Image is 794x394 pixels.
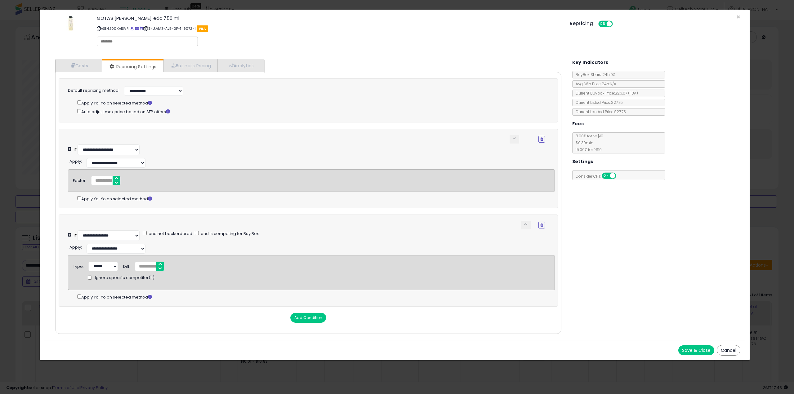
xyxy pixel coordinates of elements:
a: Business Pricing [163,59,218,72]
span: BuyBox Share 24h: 0% [573,72,615,77]
h5: Fees [572,120,584,128]
div: Apply Yo-Yo on selected method [77,293,555,300]
span: Current Landed Price: $27.75 [573,109,626,114]
span: Current Listed Price: $27.75 [573,100,623,105]
button: Cancel [717,345,740,356]
span: ON [602,173,610,179]
span: FBA [197,25,208,32]
a: All offer listings [135,26,139,31]
img: 21KfnOLGVtL._SL60_.jpg [61,16,80,34]
a: Analytics [218,59,264,72]
a: Repricing Settings [102,60,163,73]
div: Apply Yo-Yo on selected method [77,99,545,106]
div: Apply Yo-Yo on selected method [77,195,555,202]
h5: Key Indicators [572,59,609,66]
button: Save & Close [678,345,714,355]
div: Type: [73,262,84,270]
i: Remove Condition [540,223,543,227]
span: Current Buybox Price: [573,91,638,96]
span: Apply [69,244,81,250]
a: Costs [56,59,102,72]
span: keyboard_arrow_up [523,221,529,227]
label: Default repricing method: [68,88,119,94]
div: Diff: [123,262,130,270]
span: × [736,12,740,21]
div: Auto adjust max price based on SFP offers [77,108,545,115]
span: keyboard_arrow_down [511,135,517,141]
span: and is competing for Buy Box [200,231,259,237]
h5: Settings [572,158,593,166]
span: Consider CPT: [573,174,624,179]
span: OFF [612,21,622,27]
span: Avg. Win Price 24h: N/A [573,81,616,86]
span: OFF [615,173,625,179]
span: Apply [69,158,81,164]
button: Add Condition [290,313,326,323]
span: 15.00 % for > $10 [573,147,602,152]
span: 8.00 % for <= $10 [573,133,603,152]
span: $26.07 [615,91,638,96]
a: Your listing only [140,26,143,31]
div: Factor: [73,176,87,184]
span: and not backordered [148,231,192,237]
a: BuyBox page [131,26,134,31]
span: Ignore specific competitor(s) [95,275,154,281]
span: ( FBA ) [628,91,638,96]
div: : [69,242,82,250]
span: $0.30 min [573,140,593,145]
h5: Repricing: [570,21,595,26]
h3: GOTAS [PERSON_NAME] edc 750 ml [97,16,560,20]
span: ON [599,21,607,27]
div: : [69,157,82,165]
i: Remove Condition [540,137,543,141]
p: ASIN: B00XAISVRI | SKU: AMZ-AJE-GF-149072-1 [97,24,560,33]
